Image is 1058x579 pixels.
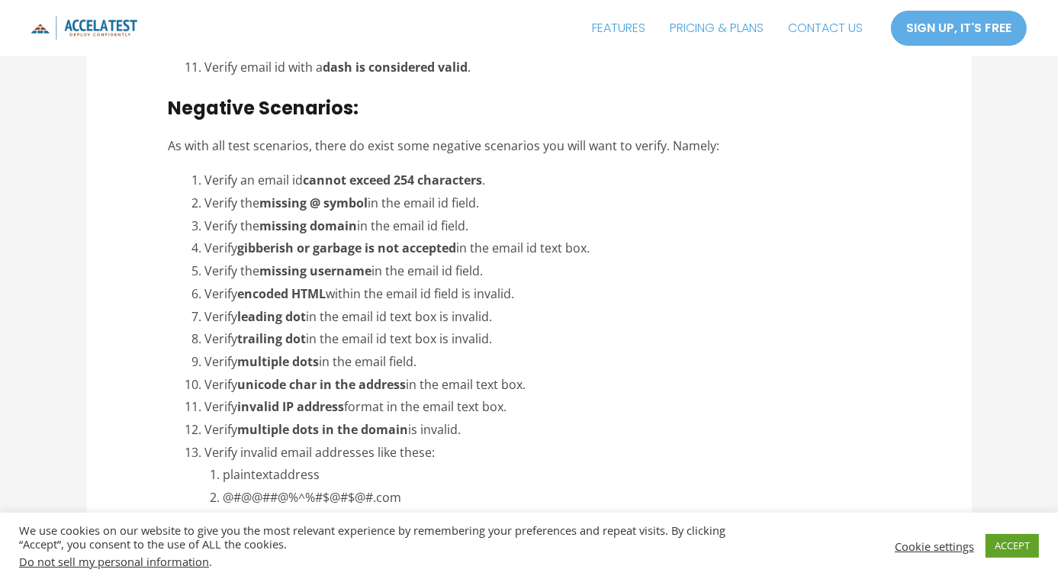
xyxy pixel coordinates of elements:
strong: gibberish or garbage is not accepted [237,240,456,256]
a: ACCEPT [986,534,1039,558]
li: Verify in the email field. [204,351,890,374]
li: Verify in the email id text box is invalid. [204,306,890,329]
li: Verify within the email id field is invalid. [204,283,890,306]
strong: multiple dots [237,353,319,370]
li: Verify in the email text box. [204,374,890,397]
a: PRICING & PLANS [658,9,776,47]
li: Verify in the email id text box is invalid. [204,328,890,351]
li: Verify is invalid. [204,419,890,442]
a: CONTACT US [776,9,875,47]
li: Verify an email id . [204,169,890,192]
strong: trailing dot [237,330,306,347]
li: @#@@##@%^%#$@#$@#.com [223,487,890,510]
li: @[DOMAIN_NAME] [223,510,890,532]
strong: dash is considered valid [323,59,468,76]
li: Verify format in the email text box. [204,396,890,419]
nav: Site Navigation [580,9,875,47]
img: icon [31,16,137,40]
div: . [19,555,733,568]
li: Verify email id with a . [204,56,890,79]
strong: unicode char in the address [237,376,406,393]
p: As with all test scenarios, there do exist some negative scenarios you will want to verify. Namely: [168,135,890,158]
strong: missing username [259,262,371,279]
li: Verify the in the email id field. [204,215,890,238]
a: Cookie settings [895,539,974,553]
li: Verify the in the email id field. [204,192,890,215]
div: We use cookies on our website to give you the most relevant experience by remembering your prefer... [19,523,733,568]
li: plaintextaddress [223,464,890,487]
strong: missing domain [259,217,357,234]
strong: invalid IP address [237,398,344,415]
strong: missing @ symbol [259,195,368,211]
a: SIGN UP, IT'S FREE [890,10,1027,47]
a: Do not sell my personal information [19,554,209,569]
strong: encoded HTML [237,285,326,302]
strong: cannot exceed 254 characters [303,172,482,188]
li: Verify in the email id text box. [204,237,890,260]
a: FEATURES [580,9,658,47]
strong: multiple dots in the domain [237,421,408,438]
li: Verify the in the email id field. [204,260,890,283]
span: Negative Scenarios: [168,95,359,121]
strong: leading dot [237,308,306,325]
